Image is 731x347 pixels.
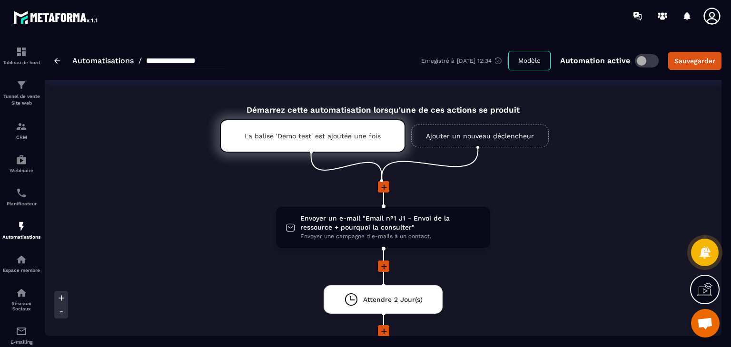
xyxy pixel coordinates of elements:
[13,9,99,26] img: logo
[2,168,40,173] p: Webinaire
[674,56,715,66] div: Sauvegarder
[2,268,40,273] p: Espace membre
[560,56,630,65] p: Automation active
[16,287,27,299] img: social-network
[72,56,134,65] a: Automatisations
[245,132,381,140] p: La balise 'Demo test' est ajoutée une fois
[691,309,720,337] div: Ouvrir le chat
[2,213,40,247] a: automationsautomationsAutomatisations
[16,79,27,91] img: formation
[300,214,481,232] span: Envoyer un e-mail "Email n°1 J1 - Envoi de la ressource + pourquoi la consulter"
[2,72,40,114] a: formationformationTunnel de vente Site web
[363,295,423,304] span: Attendre 2 Jour(s)
[2,60,40,65] p: Tableau de bord
[16,254,27,265] img: automations
[16,154,27,165] img: automations
[457,58,492,64] p: [DATE] 12:34
[2,301,40,311] p: Réseaux Sociaux
[411,125,549,147] a: Ajouter un nouveau déclencheur
[2,247,40,280] a: automationsautomationsEspace membre
[16,187,27,199] img: scheduler
[54,58,60,64] img: arrow
[668,52,721,70] button: Sauvegarder
[508,51,551,70] button: Modèle
[2,93,40,106] p: Tunnel de vente Site web
[2,180,40,213] a: schedulerschedulerPlanificateur
[16,46,27,58] img: formation
[2,234,40,240] p: Automatisations
[2,147,40,180] a: automationsautomationsWebinaire
[16,121,27,132] img: formation
[2,339,40,345] p: E-mailing
[16,221,27,232] img: automations
[421,57,508,65] div: Enregistré à
[2,135,40,140] p: CRM
[300,232,481,241] span: Envoyer une campagne d'e-mails à un contact.
[2,39,40,72] a: formationformationTableau de bord
[2,280,40,318] a: social-networksocial-networkRéseaux Sociaux
[196,94,571,115] div: Démarrez cette automatisation lorsqu'une de ces actions se produit
[138,56,142,65] span: /
[2,114,40,147] a: formationformationCRM
[2,201,40,206] p: Planificateur
[16,326,27,337] img: email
